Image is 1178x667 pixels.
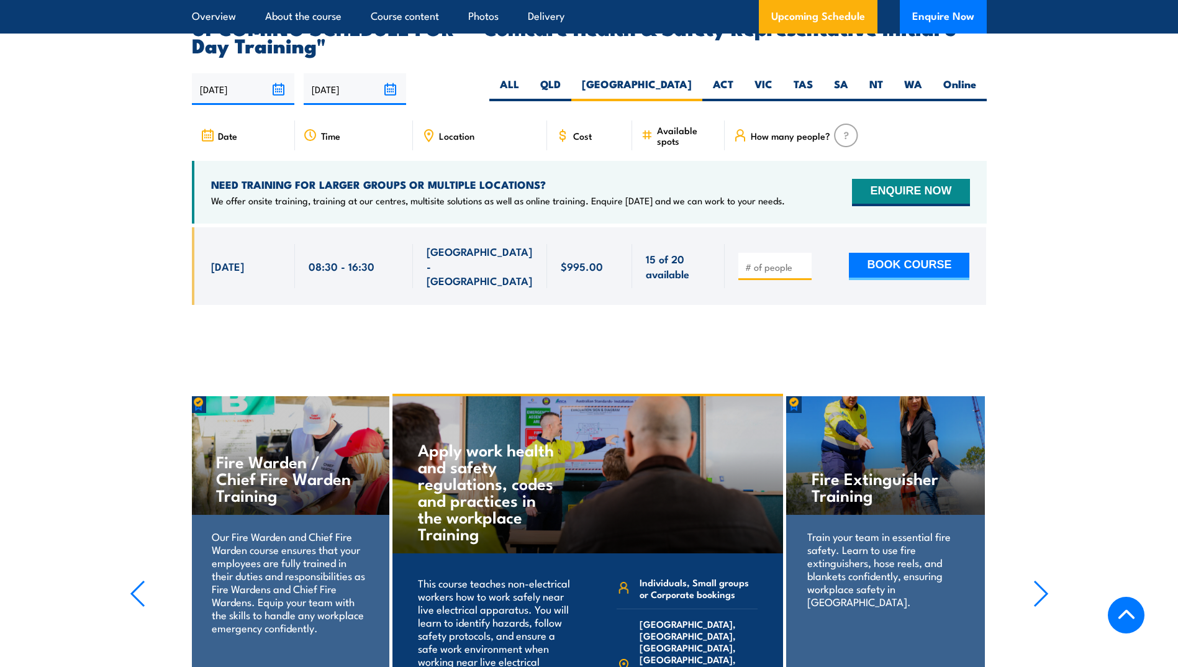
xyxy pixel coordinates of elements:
label: NT [859,77,894,101]
span: Time [321,130,340,141]
span: [GEOGRAPHIC_DATA] - [GEOGRAPHIC_DATA] [427,244,533,288]
h4: NEED TRAINING FOR LARGER GROUPS OR MULTIPLE LOCATIONS? [211,178,785,191]
button: ENQUIRE NOW [852,179,969,206]
p: We offer onsite training, training at our centres, multisite solutions as well as online training... [211,194,785,207]
span: Cost [573,130,592,141]
span: 08:30 - 16:30 [309,259,374,273]
input: From date [192,73,294,105]
input: To date [304,73,406,105]
h4: Apply work health and safety regulations, codes and practices in the workplace Training [418,441,564,542]
label: VIC [744,77,783,101]
h4: Fire Extinguisher Training [812,470,959,503]
span: [DATE] [211,259,244,273]
span: Individuals, Small groups or Corporate bookings [640,576,758,600]
h2: UPCOMING SCHEDULE FOR - "Comcare Health & Safety Representative Initial 5 Day Training" [192,19,987,53]
label: [GEOGRAPHIC_DATA] [571,77,702,101]
span: Location [439,130,474,141]
span: How many people? [751,130,830,141]
label: Online [933,77,987,101]
p: Our Fire Warden and Chief Fire Warden course ensures that your employees are fully trained in the... [212,530,368,634]
label: QLD [530,77,571,101]
label: ALL [489,77,530,101]
label: WA [894,77,933,101]
span: 15 of 20 available [646,252,711,281]
button: BOOK COURSE [849,253,969,280]
input: # of people [745,261,807,273]
span: Available spots [657,125,716,146]
span: $995.00 [561,259,603,273]
label: ACT [702,77,744,101]
span: Date [218,130,237,141]
p: Train your team in essential fire safety. Learn to use fire extinguishers, hose reels, and blanke... [807,530,963,608]
label: TAS [783,77,823,101]
h4: Fire Warden / Chief Fire Warden Training [216,453,363,503]
label: SA [823,77,859,101]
